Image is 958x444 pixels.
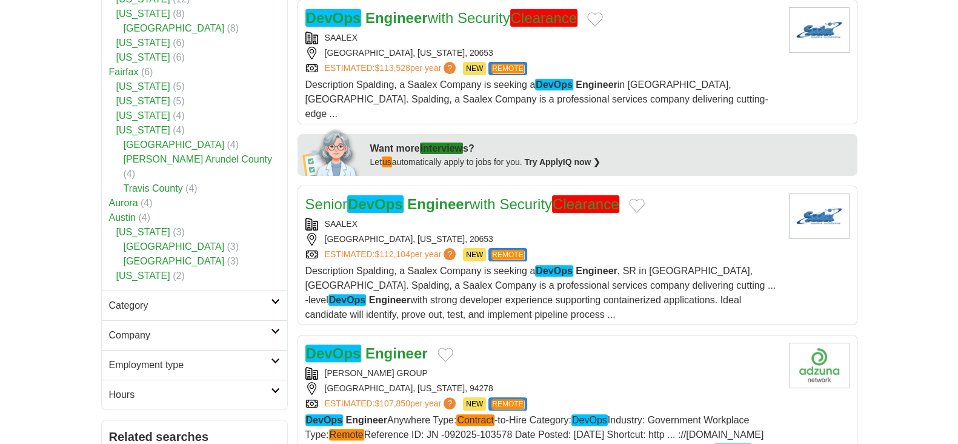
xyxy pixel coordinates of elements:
a: SeniorDevOps Engineerwith SecurityClearance [305,195,620,213]
em: DevOps [305,345,362,362]
img: Saalex Solutions logo [789,193,850,239]
em: Clearance [552,195,619,213]
span: (4) [173,125,185,135]
div: [GEOGRAPHIC_DATA], [US_STATE], 94278 [305,382,779,395]
span: (6) [173,52,185,62]
span: $112,104 [374,249,410,259]
span: (5) [173,81,185,92]
span: Description Spalding, a Saalex Company is seeking a in [GEOGRAPHIC_DATA], [GEOGRAPHIC_DATA]. Spal... [305,79,768,119]
em: DevOps [535,265,573,277]
a: [PERSON_NAME] Arundel County [124,154,272,164]
span: $107,850 [374,399,410,408]
strong: Engineer [576,79,617,90]
a: [US_STATE] [116,125,170,135]
span: ? [444,62,456,74]
a: DevOps Engineerwith SecurityClearance [305,9,578,27]
span: (3) [173,227,185,237]
a: [US_STATE] [116,271,170,281]
a: [US_STATE] [116,96,170,106]
span: (4) [227,140,239,150]
div: [GEOGRAPHIC_DATA], [US_STATE], 20653 [305,47,779,59]
span: ? [444,397,456,409]
a: SAALEX [325,33,358,42]
a: [GEOGRAPHIC_DATA] [124,256,225,266]
em: Contract [456,414,494,426]
em: REMOTE [491,399,524,409]
em: us [382,156,392,167]
a: Travis County [124,183,183,193]
div: Want more s? [370,141,850,156]
em: Remote [329,429,364,440]
span: ? [444,248,456,260]
strong: Engineer [365,345,428,362]
a: SAALEX [325,219,358,229]
em: DevOps [305,9,362,27]
h2: Hours [109,388,271,402]
em: DevOps [305,414,343,426]
em: DevOps [328,294,366,306]
h2: Category [109,298,271,313]
a: [US_STATE] [116,38,170,48]
strong: Engineer [369,295,410,305]
em: REMOTE [491,250,524,260]
span: (6) [141,67,153,77]
span: (4) [185,183,198,193]
button: Add to favorite jobs [437,348,453,362]
span: (3) [227,256,239,266]
span: (8) [173,8,185,19]
img: Saalex Solutions logo [789,7,850,53]
a: [US_STATE] [116,227,170,237]
a: [US_STATE] [116,81,170,92]
a: Category [102,291,287,320]
span: (6) [173,38,185,48]
em: DevOps [347,195,404,213]
a: ESTIMATED:$113,528per year? [325,62,459,75]
h2: Employment type [109,358,271,372]
button: Add to favorite jobs [629,198,645,213]
a: Aurora [109,198,138,208]
a: Hours [102,380,287,409]
span: (4) [138,212,150,223]
a: [US_STATE] [116,52,170,62]
a: DevOps Engineer [305,345,428,362]
span: (2) [173,271,185,281]
a: Austin [109,212,136,223]
a: Fairfax [109,67,139,77]
span: (4) [173,110,185,121]
strong: Engineer [345,415,387,425]
h2: Company [109,328,271,343]
a: [GEOGRAPHIC_DATA] [124,23,225,33]
em: DevOps [535,79,573,90]
a: Try ApplyIQ now ❯ [524,157,600,167]
span: NEW [463,62,486,75]
span: NEW [463,397,486,411]
a: [GEOGRAPHIC_DATA] [124,241,225,252]
span: (4) [124,169,136,179]
a: ESTIMATED:$112,104per year? [325,248,459,261]
a: ESTIMATED:$107,850per year? [325,397,459,411]
span: NEW [463,248,486,261]
span: (5) [173,96,185,106]
span: $113,528 [374,63,410,73]
img: apply-iq-scientist.png [302,127,361,176]
em: DevOps [571,414,608,426]
strong: Engineer [407,196,470,212]
em: interview [420,143,463,154]
strong: Engineer [365,10,428,26]
span: (3) [227,241,239,252]
div: Let automatically apply to jobs for you. [370,156,850,169]
a: [US_STATE] [116,8,170,19]
a: [GEOGRAPHIC_DATA] [124,140,225,150]
span: (8) [227,23,239,33]
em: Clearance [510,9,577,27]
a: Company [102,320,287,350]
strong: Engineer [576,266,617,276]
span: (4) [141,198,153,208]
div: [GEOGRAPHIC_DATA], [US_STATE], 20653 [305,233,779,246]
a: Employment type [102,350,287,380]
span: Description Spalding, a Saalex Company is seeking a , SR in [GEOGRAPHIC_DATA], [GEOGRAPHIC_DATA].... [305,265,776,320]
em: REMOTE [491,64,524,73]
img: Eliassen Group logo [789,343,850,388]
a: [US_STATE] [116,110,170,121]
button: Add to favorite jobs [587,12,603,27]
